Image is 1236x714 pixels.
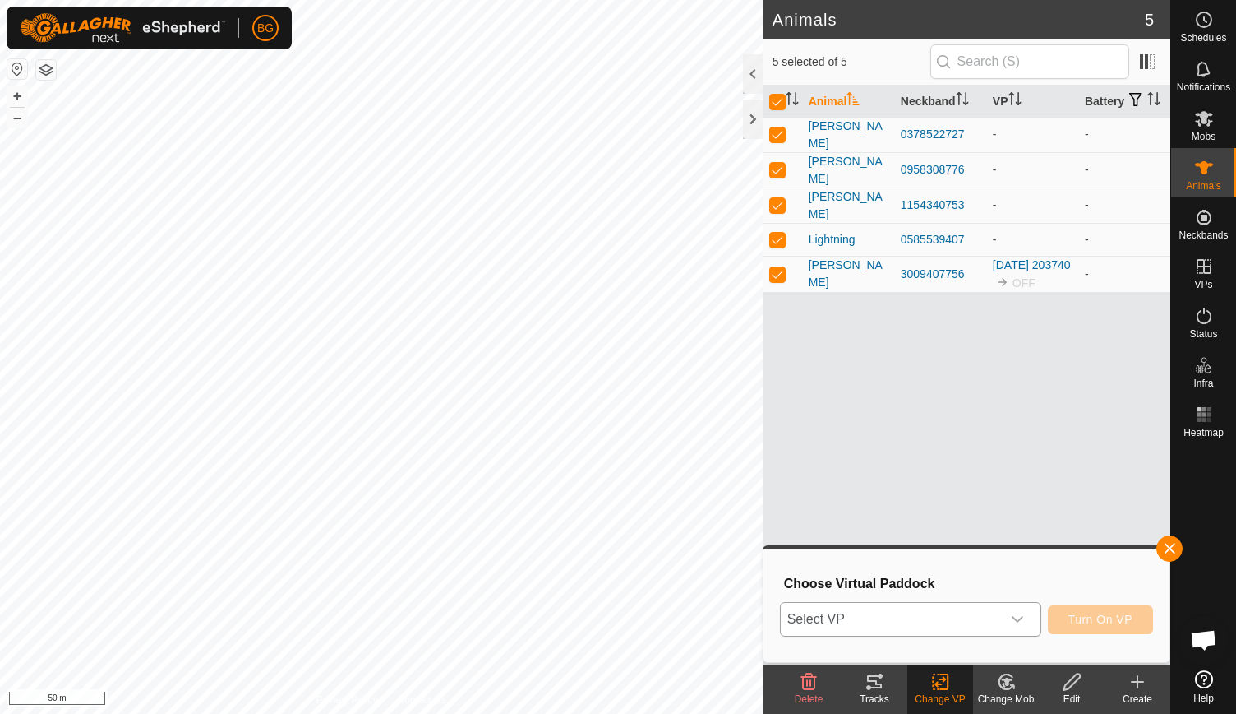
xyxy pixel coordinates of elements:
th: VP [986,86,1078,118]
span: [PERSON_NAME] [809,257,888,291]
span: 5 selected of 5 [772,53,930,71]
td: - [1078,152,1170,188]
span: Turn On VP [1068,613,1132,626]
span: BG [257,20,274,37]
div: 3009407756 [901,266,980,283]
h2: Animals [772,10,1145,30]
span: Schedules [1180,33,1226,43]
button: – [7,108,27,128]
img: to [996,276,1009,289]
p-sorticon: Activate to sort [1147,95,1160,108]
span: Help [1193,693,1214,703]
th: Animal [802,86,894,118]
span: Mobs [1192,132,1215,141]
div: Edit [1039,692,1105,707]
th: Neckband [894,86,986,118]
span: Notifications [1177,82,1230,92]
p-sorticon: Activate to sort [956,95,969,108]
a: Privacy Policy [316,693,378,707]
app-display-virtual-paddock-transition: - [993,198,997,211]
td: - [1078,256,1170,292]
div: Create [1105,692,1170,707]
div: 0958308776 [901,161,980,178]
div: 1154340753 [901,197,980,214]
span: Select VP [781,603,1001,636]
div: 0585539407 [901,231,980,248]
span: Status [1189,329,1217,339]
td: - [1078,188,1170,223]
span: 5 [1145,7,1154,32]
th: Battery [1078,86,1170,118]
span: [PERSON_NAME] [809,188,888,223]
span: Neckbands [1178,230,1228,240]
h3: Choose Virtual Paddock [784,576,1153,591]
input: Search (S) [930,44,1129,79]
p-sorticon: Activate to sort [846,95,860,108]
div: dropdown trigger [1001,603,1034,636]
app-display-virtual-paddock-transition: - [993,128,997,141]
a: [DATE] 203740 [993,258,1071,271]
span: Infra [1193,378,1213,388]
app-display-virtual-paddock-transition: - [993,163,997,176]
span: Lightning [809,231,856,248]
p-sorticon: Activate to sort [786,95,799,108]
app-display-virtual-paddock-transition: - [993,233,997,246]
img: Gallagher Logo [20,13,225,43]
div: Tracks [842,692,907,707]
a: Contact Us [398,693,446,707]
a: Help [1171,664,1236,710]
button: + [7,86,27,106]
div: Change Mob [973,692,1039,707]
div: 0378522727 [901,126,980,143]
span: VPs [1194,280,1212,290]
span: [PERSON_NAME] [809,153,888,188]
td: - [1078,117,1170,152]
button: Map Layers [36,60,56,80]
span: Heatmap [1183,428,1224,438]
a: Open chat [1179,615,1229,665]
span: Animals [1186,181,1221,191]
button: Turn On VP [1048,605,1153,634]
td: - [1078,223,1170,256]
span: [PERSON_NAME] [809,118,888,152]
button: Reset Map [7,59,27,79]
div: Change VP [907,692,973,707]
span: Delete [795,693,823,705]
span: OFF [1012,276,1035,290]
p-sorticon: Activate to sort [1008,95,1022,108]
